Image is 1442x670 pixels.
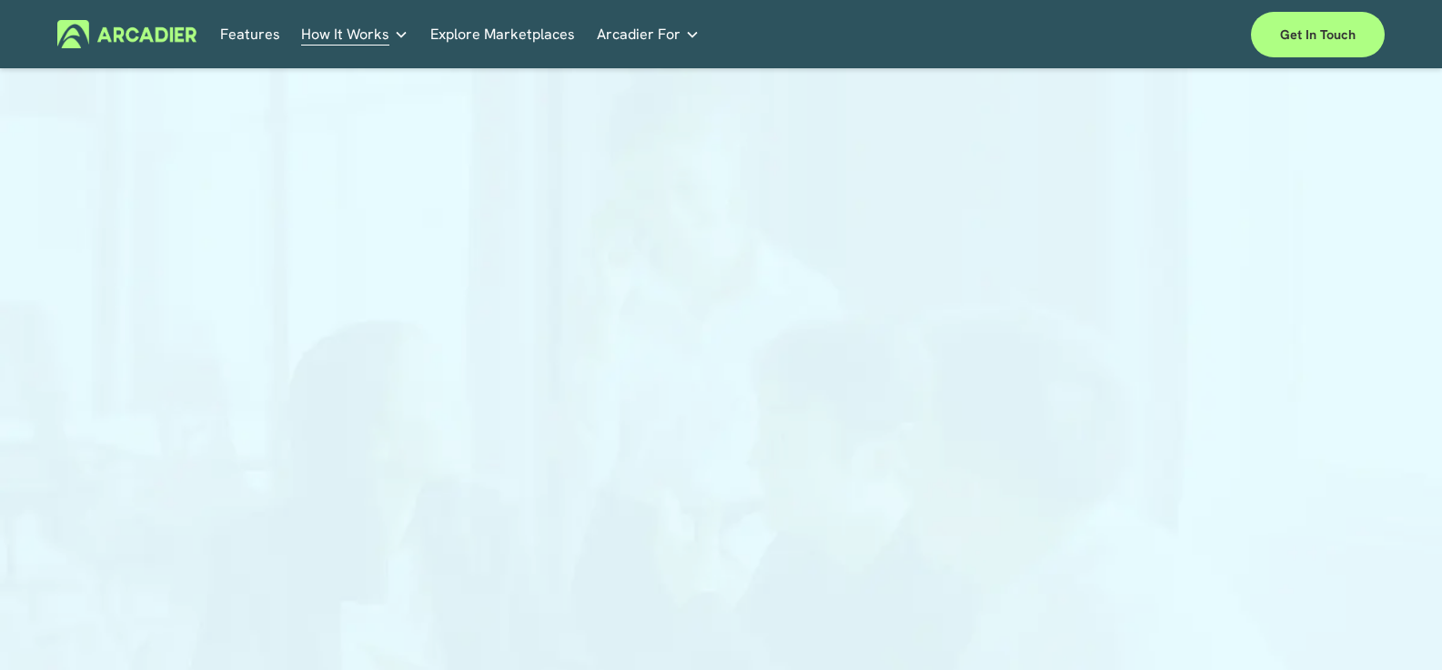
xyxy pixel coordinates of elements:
[220,20,280,48] a: Features
[1251,12,1385,57] a: Get in touch
[597,22,681,47] span: Arcadier For
[57,20,197,48] img: Arcadier
[301,20,408,48] a: folder dropdown
[301,22,389,47] span: How It Works
[597,20,700,48] a: folder dropdown
[430,20,575,48] a: Explore Marketplaces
